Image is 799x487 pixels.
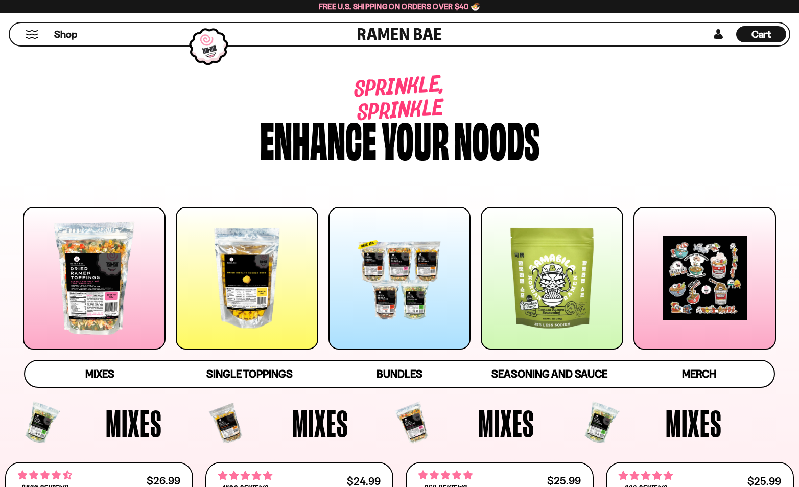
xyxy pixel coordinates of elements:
[292,404,348,442] span: Mixes
[478,404,534,442] span: Mixes
[377,367,422,380] span: Bundles
[54,28,77,41] span: Shop
[382,114,449,163] div: your
[747,476,781,486] div: $25.99
[54,26,77,42] a: Shop
[218,469,272,482] span: 4.76 stars
[736,23,786,45] div: Cart
[319,2,481,11] span: Free U.S. Shipping on Orders over $40 🍜
[206,367,293,380] span: Single Toppings
[666,404,722,442] span: Mixes
[418,469,473,482] span: 4.75 stars
[25,361,175,387] a: Mixes
[324,361,474,387] a: Bundles
[454,114,539,163] div: noods
[475,361,624,387] a: Seasoning and Sauce
[682,367,716,380] span: Merch
[260,114,377,163] div: Enhance
[25,30,39,39] button: Mobile Menu Trigger
[85,367,114,380] span: Mixes
[18,469,72,482] span: 4.68 stars
[347,476,381,486] div: $24.99
[147,476,180,485] div: $26.99
[175,361,324,387] a: Single Toppings
[106,404,162,442] span: Mixes
[619,469,673,482] span: 4.76 stars
[624,361,774,387] a: Merch
[751,28,771,40] span: Cart
[491,367,607,380] span: Seasoning and Sauce
[547,476,581,485] div: $25.99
